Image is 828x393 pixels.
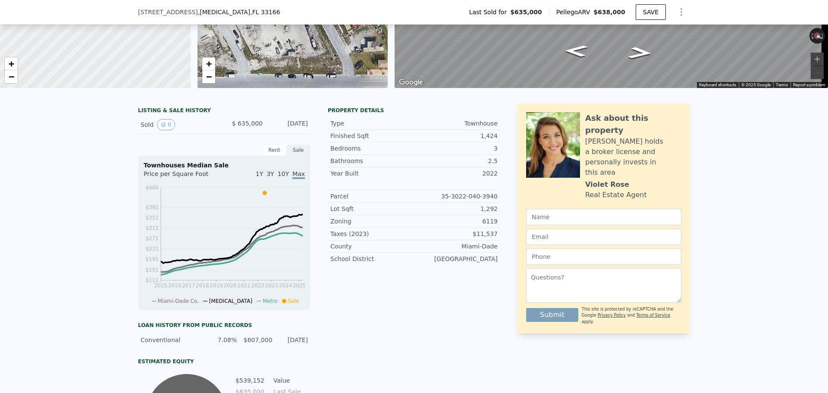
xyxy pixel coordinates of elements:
div: Rent [262,145,286,156]
span: 1Y [256,170,263,177]
tspan: $351 [145,215,159,221]
div: Zoning [330,217,414,226]
tspan: $191 [145,256,159,262]
a: Terms of Service [636,313,670,318]
span: $638,000 [593,9,625,16]
span: , FL 33166 [250,9,280,16]
div: Real Estate Agent [585,190,647,200]
tspan: 2021 [237,283,251,289]
tspan: 2015 [154,283,168,289]
div: 7.08% [207,336,237,344]
tspan: 2016 [168,283,182,289]
div: 3 [414,144,498,153]
span: $635,000 [510,8,542,16]
div: Property details [328,107,500,114]
tspan: 2024 [279,283,292,289]
div: $11,537 [414,230,498,238]
div: This site is protected by reCAPTCHA and the Google and apply. [582,306,681,325]
tspan: $111 [145,277,159,283]
button: Keyboard shortcuts [699,82,736,88]
button: Reset the view [809,29,825,43]
div: Price per Square Foot [144,170,224,183]
span: Pellego ARV [556,8,594,16]
div: $607,000 [242,336,272,344]
button: Submit [526,308,578,322]
button: Rotate counterclockwise [809,28,814,44]
div: Estimated Equity [138,358,310,365]
a: Report a problem [793,82,825,87]
div: Bathrooms [330,157,414,165]
tspan: 2019 [210,283,223,289]
div: LISTING & SALE HISTORY [138,107,310,116]
tspan: $151 [145,267,159,273]
tspan: $466 [145,185,159,191]
button: Show Options [673,3,690,21]
span: , [MEDICAL_DATA] [198,8,280,16]
input: Name [526,209,681,225]
span: Last Sold for [469,8,511,16]
path: Go Southeast, NW 83rd Pl [618,44,663,62]
div: 1,292 [414,204,498,213]
button: Rotate clockwise [821,28,825,44]
div: Loan history from public records [138,322,310,329]
div: Year Built [330,169,414,178]
span: [STREET_ADDRESS] [138,8,198,16]
span: − [206,71,211,82]
tspan: $231 [145,246,159,252]
button: Zoom out [811,66,824,79]
tspan: $311 [145,225,159,231]
span: Sale [288,298,299,304]
button: SAVE [636,4,666,20]
path: Go Northwest, NW 83rd Pl [555,42,598,60]
span: $ 635,000 [232,120,263,127]
tspan: 2017 [182,283,195,289]
span: − [9,71,14,82]
tspan: $391 [145,204,159,211]
div: Violet Rose [585,179,629,190]
a: Open this area in Google Maps (opens a new window) [397,77,425,88]
div: Taxes (2023) [330,230,414,238]
div: Miami-Dade [414,242,498,251]
div: Townhouse [414,119,498,128]
div: Sale [286,145,310,156]
div: 6119 [414,217,498,226]
a: Zoom in [5,57,18,70]
div: County [330,242,414,251]
span: Max [292,170,305,179]
div: [GEOGRAPHIC_DATA] [414,255,498,263]
div: Parcel [330,192,414,201]
input: Email [526,229,681,245]
span: Miami-Dade Co. [158,298,199,304]
button: Zoom in [811,53,824,66]
div: Townhouses Median Sale [144,161,305,170]
div: Type [330,119,414,128]
a: Privacy Policy [598,313,626,318]
span: + [206,58,211,69]
div: [PERSON_NAME] holds a broker license and personally invests in this area [585,136,681,178]
span: 3Y [267,170,274,177]
div: Sold [141,119,217,130]
div: 1,424 [414,132,498,140]
td: $539,152 [235,376,265,385]
span: 10Y [278,170,289,177]
tspan: 2018 [196,283,209,289]
button: View historical data [157,119,175,130]
tspan: 2020 [223,283,237,289]
div: 35-3022-040-3940 [414,192,498,201]
span: Metro [263,298,277,304]
input: Phone [526,248,681,265]
tspan: $271 [145,236,159,242]
tspan: 2023 [265,283,279,289]
span: + [9,58,14,69]
div: School District [330,255,414,263]
a: Terms (opens in new tab) [776,82,788,87]
a: Zoom out [5,70,18,83]
div: 2022 [414,169,498,178]
div: [DATE] [270,119,308,130]
a: Zoom in [202,57,215,70]
div: Bedrooms [330,144,414,153]
div: Lot Sqft [330,204,414,213]
div: 2.5 [414,157,498,165]
div: Conventional [141,336,201,344]
div: [DATE] [278,336,308,344]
